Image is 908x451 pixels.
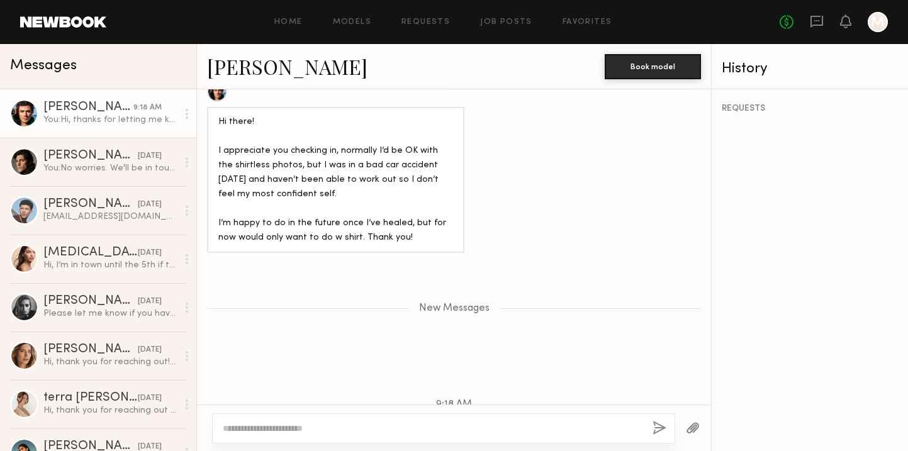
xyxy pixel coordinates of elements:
div: [DATE] [138,296,162,308]
div: [DATE] [138,344,162,356]
div: [PERSON_NAME] [43,150,138,162]
div: History [722,62,898,76]
div: terra [PERSON_NAME] [43,392,138,404]
div: REQUESTS [722,104,898,113]
div: [PERSON_NAME] [43,101,133,114]
div: [PERSON_NAME] [43,343,138,356]
a: Models [333,18,371,26]
div: [DATE] [138,199,162,211]
div: Hi there! I appreciate you checking in, normally I’d be OK with the shirtless photos, but I was i... [218,115,453,245]
div: [EMAIL_ADDRESS][DOMAIN_NAME] [43,211,177,223]
button: Book model [605,54,701,79]
div: Hi, thank you for reaching out and considering me for this upcoming shoot. I will respond via ema... [43,404,177,416]
a: M [868,12,888,32]
a: Book model [605,60,701,71]
div: You: No worries. We'll be in touch for other opportunities. [43,162,177,174]
div: [PERSON_NAME] [43,295,138,308]
span: Messages [10,58,77,73]
a: [PERSON_NAME] [207,53,367,80]
div: [MEDICAL_DATA][PERSON_NAME] [43,247,138,259]
div: [PERSON_NAME] [43,198,138,211]
a: Requests [401,18,450,26]
div: [DATE] [138,247,162,259]
div: Hi, I’m in town until the 5th if there’s any jobs available! [43,259,177,271]
span: 9:18 AM [436,399,472,410]
a: Favorites [563,18,612,26]
div: [DATE] [138,150,162,162]
span: New Messages [419,303,490,314]
div: 9:18 AM [133,102,162,114]
div: Please let me know if you have any questions for me in the meantime ❤️ [43,308,177,320]
div: Hi, thank you for reaching out! It will be a pleasure to work with you again! I’m definitely down... [43,356,177,368]
a: Job Posts [480,18,532,26]
a: Home [274,18,303,26]
div: [DATE] [138,393,162,404]
div: You: Hi, thanks for letting me know. Totally understand, hopefully we can work together in the fu... [43,114,177,126]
